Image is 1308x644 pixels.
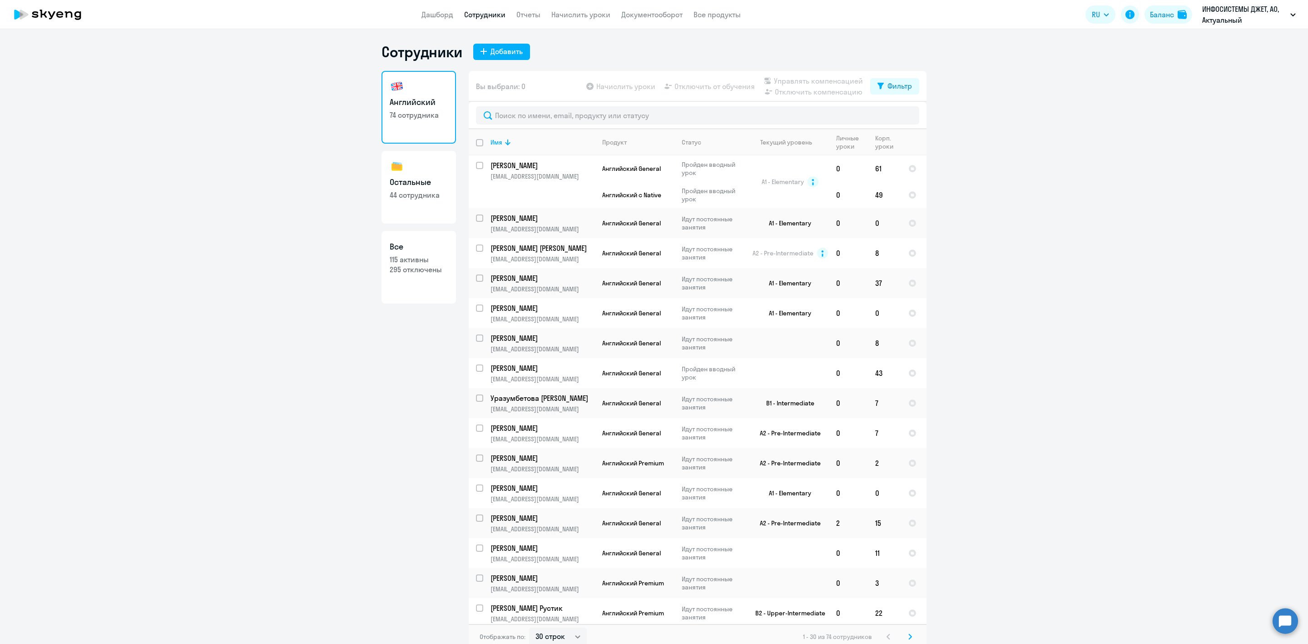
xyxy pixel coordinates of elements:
td: 0 [829,598,868,628]
img: others [390,159,404,174]
a: Уразумбетова [PERSON_NAME] [490,393,595,403]
a: [PERSON_NAME] [490,303,595,313]
td: 0 [829,388,868,418]
a: [PERSON_NAME] Рустик [490,603,595,613]
a: Дашборд [421,10,453,19]
td: A1 - Elementary [744,268,829,298]
p: [PERSON_NAME] [490,213,593,223]
td: 0 [868,298,901,328]
p: Идут постоянные занятия [682,545,744,561]
a: [PERSON_NAME] [490,333,595,343]
button: RU [1085,5,1115,24]
p: Идут постоянные занятия [682,575,744,591]
p: Пройден вводный урок [682,365,744,381]
div: Личные уроки [836,134,867,150]
p: [EMAIL_ADDRESS][DOMAIN_NAME] [490,375,595,383]
td: 8 [868,328,901,358]
div: Имя [490,138,502,146]
td: 0 [868,208,901,238]
div: Фильтр [887,80,912,91]
p: [PERSON_NAME] [490,513,593,523]
span: Вы выбрали: 0 [476,81,525,92]
p: 44 сотрудника [390,190,448,200]
span: Английский Premium [602,459,664,467]
p: [EMAIL_ADDRESS][DOMAIN_NAME] [490,225,595,233]
p: [EMAIL_ADDRESS][DOMAIN_NAME] [490,315,595,323]
p: [EMAIL_ADDRESS][DOMAIN_NAME] [490,585,595,593]
h3: Остальные [390,176,448,188]
div: Корп. уроки [875,134,901,150]
div: Имя [490,138,595,146]
td: A2 - Pre-Intermediate [744,418,829,448]
a: [PERSON_NAME] [490,513,595,523]
span: Английский General [602,399,661,407]
img: english [390,79,404,94]
span: Английский General [602,165,661,173]
span: Английский General [602,279,661,287]
p: [EMAIL_ADDRESS][DOMAIN_NAME] [490,495,595,503]
a: [PERSON_NAME] [PERSON_NAME] [490,243,595,253]
p: [EMAIL_ADDRESS][DOMAIN_NAME] [490,255,595,263]
td: 0 [829,478,868,508]
span: Английский с Native [602,191,661,199]
p: Идут постоянные занятия [682,515,744,531]
p: [PERSON_NAME] [490,453,593,463]
p: Уразумбетова [PERSON_NAME] [490,393,593,403]
td: 0 [829,418,868,448]
td: 15 [868,508,901,538]
input: Поиск по имени, email, продукту или статусу [476,106,919,125]
button: Балансbalance [1144,5,1192,24]
td: 3 [868,568,901,598]
td: 0 [829,238,868,268]
span: 1 - 30 из 74 сотрудников [803,633,872,641]
td: 22 [868,598,901,628]
p: [PERSON_NAME] [490,273,593,283]
p: [EMAIL_ADDRESS][DOMAIN_NAME] [490,345,595,353]
a: [PERSON_NAME] [490,543,595,553]
a: Все продукты [694,10,741,19]
a: Документооборот [621,10,683,19]
td: 0 [829,208,868,238]
p: Идут постоянные занятия [682,245,744,261]
td: A1 - Elementary [744,298,829,328]
td: B1 - Intermediate [744,388,829,418]
button: Добавить [473,44,530,60]
td: 0 [829,568,868,598]
td: 0 [829,538,868,568]
div: Текущий уровень [760,138,812,146]
td: 0 [829,298,868,328]
p: [PERSON_NAME] [490,160,593,170]
a: [PERSON_NAME] [490,483,595,493]
a: Начислить уроки [551,10,610,19]
span: Английский Premium [602,579,664,587]
p: [PERSON_NAME] Рустик [490,603,593,613]
p: Пройден вводный урок [682,160,744,177]
td: A2 - Pre-Intermediate [744,508,829,538]
p: [EMAIL_ADDRESS][DOMAIN_NAME] [490,285,595,293]
span: Английский General [602,249,661,257]
td: 0 [829,182,868,208]
td: A2 - Pre-Intermediate [744,448,829,478]
p: Идут постоянные занятия [682,485,744,501]
p: 115 активны [390,255,448,265]
p: [PERSON_NAME] [PERSON_NAME] [490,243,593,253]
span: Английский Premium [602,609,664,617]
p: [PERSON_NAME] [490,543,593,553]
span: Английский General [602,309,661,317]
td: 43 [868,358,901,388]
button: Фильтр [870,78,919,95]
p: Пройден вводный урок [682,187,744,203]
td: 0 [829,268,868,298]
td: 7 [868,418,901,448]
span: Английский General [602,549,661,557]
a: Все115 активны295 отключены [381,231,456,304]
p: Идут постоянные занятия [682,275,744,291]
span: Отображать по: [480,633,525,641]
h1: Сотрудники [381,43,462,61]
span: Английский General [602,219,661,227]
p: Идут постоянные занятия [682,395,744,411]
p: [PERSON_NAME] [490,573,593,583]
span: Английский General [602,339,661,347]
td: 37 [868,268,901,298]
h3: Все [390,241,448,253]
